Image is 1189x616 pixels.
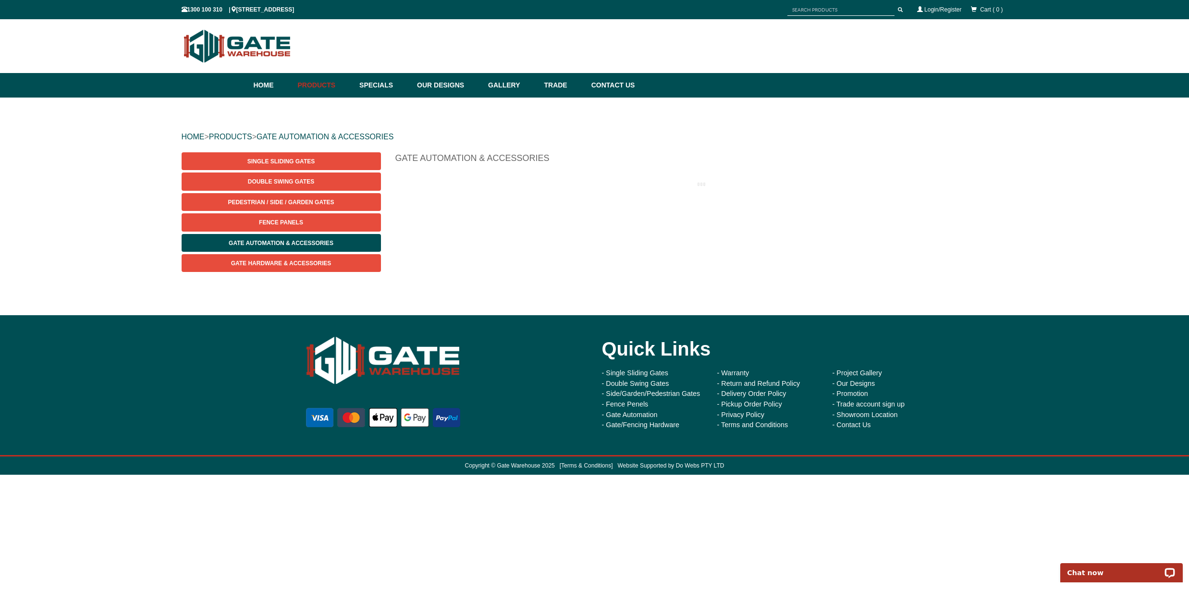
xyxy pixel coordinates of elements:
span: Double Swing Gates [248,178,314,185]
a: HOME [182,133,205,141]
span: [ ] [555,462,613,469]
img: please_wait.gif [698,182,705,187]
a: - Gate/Fencing Hardware [602,421,680,429]
a: Gate Hardware & Accessories [182,254,381,272]
span: Cart ( 0 ) [980,6,1003,13]
a: GATE AUTOMATION & ACCESSORIES [257,133,393,141]
h1: Gate Automation & Accessories [395,152,1008,169]
a: Pedestrian / Side / Garden Gates [182,193,381,211]
img: Gate Warehouse [182,24,294,68]
span: Pedestrian / Side / Garden Gates [228,199,334,206]
a: - Delivery Order Policy [717,390,786,397]
a: - Terms and Conditions [717,421,788,429]
a: Terms & Conditions [561,462,611,469]
a: Double Swing Gates [182,172,381,190]
a: - Return and Refund Policy [717,380,800,387]
a: - Our Designs [833,380,875,387]
a: Single Sliding Gates [182,152,381,170]
span: Gate Automation & Accessories [229,240,333,246]
a: Gate Automation & Accessories [182,234,381,252]
span: Gate Hardware & Accessories [231,260,331,267]
a: Products [293,73,355,98]
a: - Showroom Location [833,411,898,419]
div: > > [182,122,1008,152]
a: - Project Gallery [833,369,882,377]
a: Login/Register [924,6,961,13]
a: Home [254,73,293,98]
span: 1300 100 310 | [STREET_ADDRESS] [182,6,294,13]
div: Quick Links [602,330,933,368]
span: Single Sliding Gates [247,158,315,165]
a: PRODUCTS [209,133,252,141]
a: - Promotion [833,390,868,397]
a: - Gate Automation [602,411,658,419]
a: Contact Us [587,73,635,98]
a: Our Designs [412,73,483,98]
a: Website Supported by Do Webs PTY LTD [618,462,724,469]
img: Gate Warehouse [304,330,462,392]
a: - Warranty [717,369,749,377]
a: Trade [539,73,586,98]
a: - Double Swing Gates [602,380,669,387]
span: Fence Panels [259,219,303,226]
a: Fence Panels [182,213,381,231]
a: Gallery [483,73,539,98]
a: - Trade account sign up [833,400,905,408]
a: - Privacy Policy [717,411,764,419]
img: payment options [304,406,462,429]
a: - Contact Us [833,421,871,429]
a: Specials [355,73,412,98]
a: - Single Sliding Gates [602,369,668,377]
input: SEARCH PRODUCTS [787,4,895,16]
a: - Side/Garden/Pedestrian Gates [602,390,700,397]
iframe: LiveChat chat widget [1054,552,1189,582]
a: - Pickup Order Policy [717,400,782,408]
a: - Fence Penels [602,400,649,408]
